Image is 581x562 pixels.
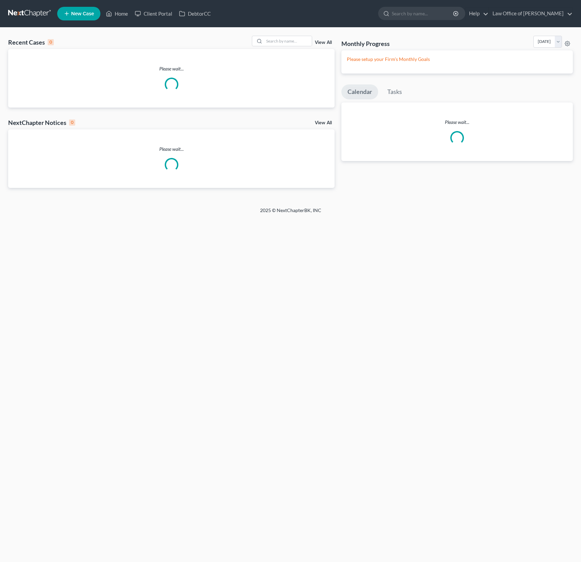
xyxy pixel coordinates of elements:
a: Home [102,7,131,20]
div: NextChapter Notices [8,118,75,127]
a: Calendar [341,84,378,99]
span: New Case [71,11,94,16]
a: View All [315,121,332,125]
a: Client Portal [131,7,176,20]
input: Search by name... [264,36,312,46]
p: Please wait... [341,119,573,126]
div: 0 [69,119,75,126]
div: 0 [48,39,54,45]
h3: Monthly Progress [341,39,390,48]
p: Please wait... [8,65,335,72]
a: DebtorCC [176,7,214,20]
a: Law Office of [PERSON_NAME] [489,7,572,20]
a: View All [315,40,332,45]
div: 2025 © NextChapterBK, INC [97,207,485,219]
p: Please wait... [8,146,335,152]
a: Help [466,7,488,20]
div: Recent Cases [8,38,54,46]
p: Please setup your Firm's Monthly Goals [347,56,567,63]
input: Search by name... [392,7,454,20]
a: Tasks [381,84,408,99]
